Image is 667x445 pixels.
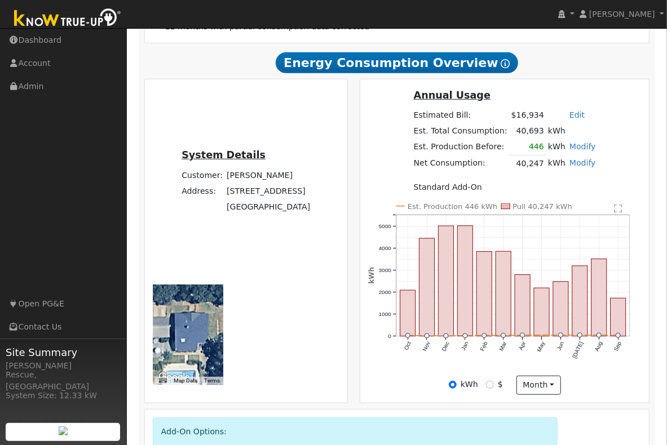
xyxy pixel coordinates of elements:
rect: onclick="" [591,259,607,336]
u: System Details [182,149,266,161]
circle: onclick="" [463,333,467,338]
rect: onclick="" [515,274,531,336]
td: Est. Production Before: [412,139,509,155]
circle: onclick="" [444,333,448,338]
rect: onclick="" [439,226,454,336]
text: [DATE] [572,340,585,359]
td: [GEOGRAPHIC_DATA] [225,199,312,215]
rect: onclick="" [419,238,435,336]
circle: onclick="" [540,333,544,337]
input: $ [486,381,494,389]
text: 1000 [379,311,392,317]
img: retrieve [59,426,68,435]
span: [PERSON_NAME] [589,10,655,19]
td: Net Consumption: [412,155,509,172]
circle: onclick="" [425,333,429,338]
i: Show Help [501,59,510,68]
rect: onclick="" [535,288,550,336]
text: 3000 [379,267,392,273]
rect: onclick="" [458,225,473,336]
circle: onclick="" [559,333,563,337]
a: Terms (opens in new tab) [204,377,220,384]
div: Rescue, [GEOGRAPHIC_DATA] [6,369,121,393]
text: kWh [368,267,376,284]
td: kWh [546,139,568,155]
text: Jun [556,341,566,351]
button: month [516,376,561,395]
div: [PERSON_NAME] [6,360,121,372]
td: Estimated Bill: [412,108,509,123]
td: Standard Add-On [412,179,598,195]
text: Dec [441,341,450,353]
a: Modify [569,142,596,151]
td: Customer: [180,167,225,183]
circle: onclick="" [482,333,487,338]
u: Annual Usage [414,90,491,101]
td: $16,934 [509,108,546,123]
img: Google [156,370,193,385]
text: Pull 40,247 kWh [513,202,573,211]
circle: onclick="" [616,333,621,337]
rect: onclick="" [611,298,626,336]
td: [PERSON_NAME] [225,167,312,183]
label: $ [498,379,503,390]
text: Jan [461,341,470,351]
a: Edit [569,110,585,119]
text: May [536,341,546,353]
circle: onclick="" [405,333,410,337]
td: Address: [180,183,225,199]
text: 4000 [379,245,392,251]
text: Oct [403,340,413,351]
rect: onclick="" [496,251,511,336]
text: 5000 [379,223,392,229]
text: Mar [498,340,509,352]
span: Site Summary [6,345,121,360]
rect: onclick="" [572,266,588,336]
td: 446 [509,139,546,155]
img: Know True-Up [8,6,127,32]
button: Map Data [174,377,197,385]
circle: onclick="" [597,333,602,337]
text: Sep [613,340,623,352]
td: kWh [546,123,598,139]
td: Est. Total Consumption: [412,123,509,139]
text: 0 [388,333,392,339]
rect: onclick="" [554,282,569,336]
a: Open this area in Google Maps (opens a new window) [156,370,193,385]
div: System Size: 12.33 kW [6,390,121,402]
circle: onclick="" [501,333,506,337]
text: 2000 [379,289,392,295]
rect: onclick="" [477,251,492,336]
td: [STREET_ADDRESS] [225,183,312,199]
text: Aug [594,341,604,353]
a: Modify [569,158,596,167]
text: Apr [518,340,528,351]
text:  [615,204,622,213]
input: kWh [449,381,457,389]
td: 40,693 [509,123,546,139]
circle: onclick="" [520,333,525,337]
td: kWh [546,155,568,172]
text: Est. Production 446 kWh [408,202,498,211]
span: Energy Consumption Overview [276,52,518,73]
rect: onclick="" [400,290,416,336]
td: 40,247 [509,155,546,172]
text: Nov [422,341,431,353]
text: Feb [479,340,489,352]
button: Keyboard shortcuts [159,377,167,385]
label: kWh [461,379,478,390]
circle: onclick="" [578,333,582,337]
